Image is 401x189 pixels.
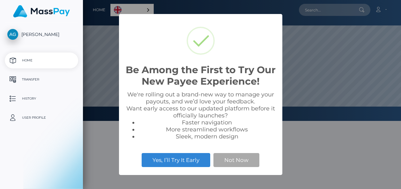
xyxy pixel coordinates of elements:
span: [PERSON_NAME] [5,31,78,37]
button: Not Now [213,153,259,167]
li: More streamlined workflows [138,126,276,133]
p: User Profile [7,113,76,122]
li: Faster navigation [138,119,276,126]
p: History [7,94,76,103]
div: We're rolling out a brand-new way to manage your payouts, and we’d love your feedback. Want early... [125,91,276,140]
img: MassPay [13,5,70,17]
h2: Be Among the First to Try Our New Payee Experience! [125,64,276,87]
li: Sleek, modern design [138,133,276,140]
button: Yes, I’ll Try It Early [142,153,210,167]
p: Transfer [7,75,76,84]
p: Home [7,56,76,65]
